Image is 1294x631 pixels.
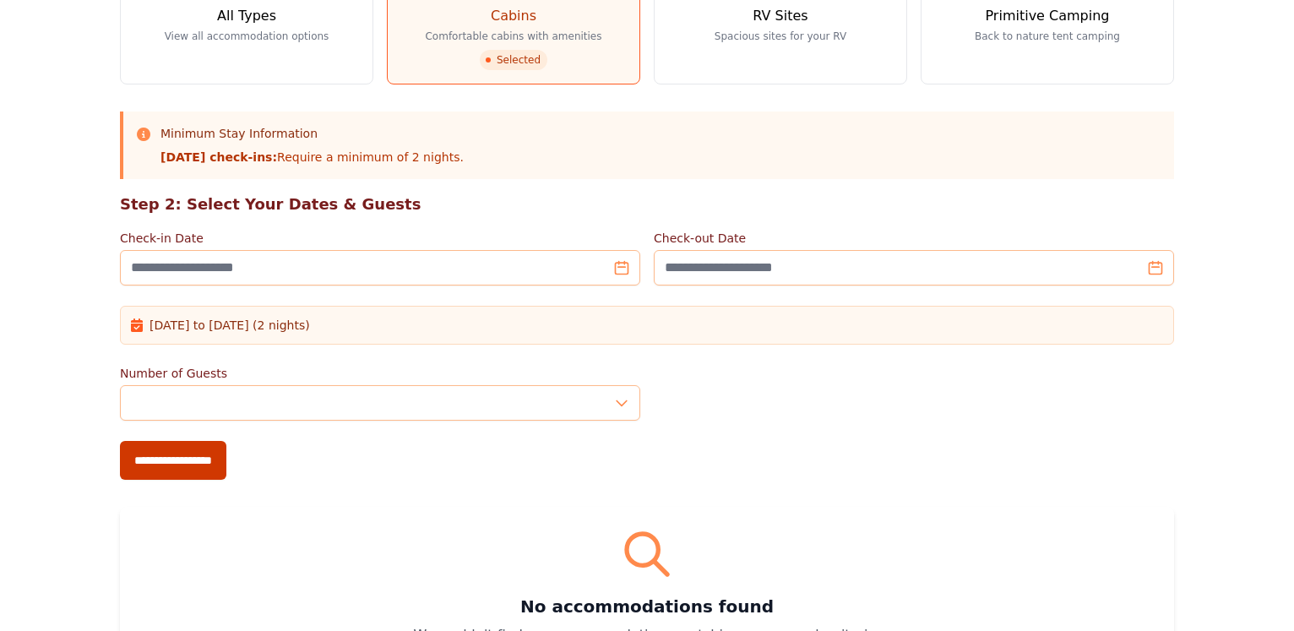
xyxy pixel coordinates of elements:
p: Comfortable cabins with amenities [425,30,601,43]
h3: RV Sites [753,6,807,26]
label: Check-out Date [654,230,1174,247]
h3: All Types [217,6,276,26]
label: Number of Guests [120,365,640,382]
label: Check-in Date [120,230,640,247]
h2: Step 2: Select Your Dates & Guests [120,193,1174,216]
p: Back to nature tent camping [975,30,1120,43]
span: [DATE] to [DATE] (2 nights) [150,317,310,334]
span: Selected [480,50,547,70]
p: Spacious sites for your RV [715,30,846,43]
h3: No accommodations found [140,595,1154,618]
p: Require a minimum of 2 nights. [160,149,464,166]
h3: Primitive Camping [986,6,1110,26]
h3: Cabins [491,6,536,26]
strong: [DATE] check-ins: [160,150,277,164]
p: View all accommodation options [165,30,329,43]
h3: Minimum Stay Information [160,125,464,142]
